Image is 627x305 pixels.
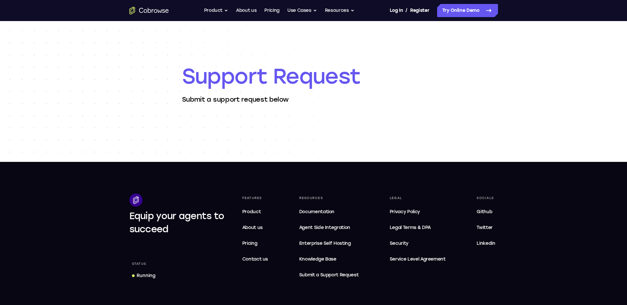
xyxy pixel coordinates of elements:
[390,4,403,17] a: Log In
[299,271,359,279] span: Submit a Support Request
[477,225,493,230] span: Twitter
[390,255,446,263] span: Service Level Agreement
[240,205,271,218] a: Product
[325,4,354,17] button: Resources
[129,210,224,235] span: Equip your agents to succeed
[182,63,445,89] h1: Support Request
[405,7,407,14] span: /
[477,241,495,246] span: Linkedin
[390,241,408,246] span: Security
[387,237,448,250] a: Security
[264,4,279,17] a: Pricing
[204,4,228,17] button: Product
[387,205,448,218] a: Privacy Policy
[297,237,361,250] a: Enterprise Self Hosting
[137,272,155,279] div: Running
[129,270,158,282] a: Running
[387,221,448,234] a: Legal Terms & DPA
[299,224,359,232] span: Agent Side Integration
[474,221,498,234] a: Twitter
[299,209,334,215] span: Documentation
[299,256,336,262] span: Knowledge Base
[242,256,268,262] span: Contact us
[240,193,271,203] div: Features
[474,205,498,218] a: Github
[240,221,271,234] a: About us
[240,237,271,250] a: Pricing
[129,259,149,268] div: Status
[437,4,498,17] a: Try Online Demo
[236,4,256,17] a: About us
[474,193,498,203] div: Socials
[297,253,361,266] a: Knowledge Base
[242,241,257,246] span: Pricing
[242,209,261,215] span: Product
[474,237,498,250] a: Linkedin
[129,7,169,14] a: Go to the home page
[477,209,492,215] span: Github
[299,240,359,247] span: Enterprise Self Hosting
[297,221,361,234] a: Agent Side Integration
[297,268,361,282] a: Submit a Support Request
[242,225,263,230] span: About us
[182,95,445,104] p: Submit a support request below
[287,4,317,17] button: Use Cases
[390,225,431,230] span: Legal Terms & DPA
[297,205,361,218] a: Documentation
[410,4,429,17] a: Register
[240,253,271,266] a: Contact us
[390,209,420,215] span: Privacy Policy
[297,193,361,203] div: Resources
[387,193,448,203] div: Legal
[387,253,448,266] a: Service Level Agreement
